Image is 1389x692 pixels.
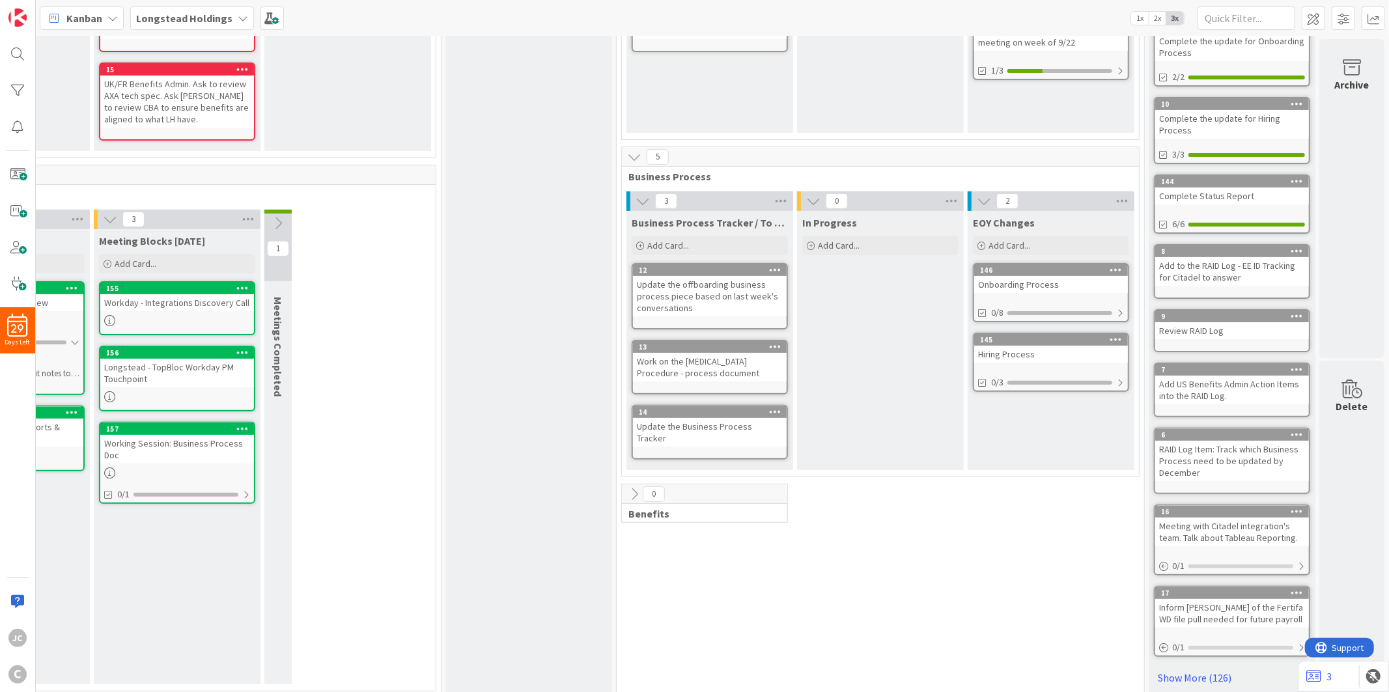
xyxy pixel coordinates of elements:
[633,418,787,447] div: Update the Business Process Tracker
[1154,309,1310,352] a: 9Review RAID Log
[1155,322,1309,339] div: Review RAID Log
[973,216,1035,229] span: EOY Changes
[267,241,289,256] span: 1
[1172,70,1185,84] span: 2/2
[100,423,254,464] div: 157Working Session: Business Process Doc
[1155,311,1309,339] div: 9Review RAID Log
[647,149,669,165] span: 5
[99,281,255,335] a: 155Workday - Integrations Discovery Call
[974,334,1128,346] div: 145
[1155,429,1309,481] div: 6RAID Log Item: Track which Business Process need to be updated by December
[1306,669,1332,684] a: 3
[1155,639,1309,656] div: 0/1
[1198,7,1295,30] input: Quick Filter...
[632,405,788,460] a: 14Update the Business Process Tracker
[1154,505,1310,575] a: 16Meeting with Citadel integration's team. Talk about Tableau Reporting.0/1
[1155,506,1309,546] div: 16Meeting with Citadel integration's team. Talk about Tableau Reporting.
[100,359,254,387] div: Longstead - TopBloc Workday PM Touchpoint
[1154,363,1310,417] a: 7Add US Benefits Admin Action Items into the RAID Log.
[1154,97,1310,164] a: 10Complete the update for Hiring Process3/3
[974,346,1128,363] div: Hiring Process
[100,347,254,359] div: 156
[974,264,1128,276] div: 146
[1155,110,1309,139] div: Complete the update for Hiring Process
[1161,312,1309,321] div: 9
[12,324,24,333] span: 29
[1336,398,1368,414] div: Delete
[1161,100,1309,109] div: 10
[632,216,788,229] span: Business Process Tracker / To Dos
[974,264,1128,293] div: 146Onboarding Process
[1155,364,1309,376] div: 7
[1155,441,1309,481] div: RAID Log Item: Track which Business Process need to be updated by December
[1155,518,1309,546] div: Meeting with Citadel integration's team. Talk about Tableau Reporting.
[1155,98,1309,139] div: 10Complete the update for Hiring Process
[106,348,254,357] div: 156
[100,76,254,128] div: UK/FR Benefits Admin. Ask to review AXA tech spec. Ask [PERSON_NAME] to review CBA to ensure bene...
[1154,174,1310,234] a: 144Complete Status Report6/6
[639,266,787,275] div: 12
[1155,506,1309,518] div: 16
[1155,364,1309,404] div: 7Add US Benefits Admin Action Items into the RAID Log.
[117,488,130,501] span: 0/1
[1131,12,1149,25] span: 1x
[1155,558,1309,574] div: 0/1
[980,335,1128,344] div: 145
[1335,77,1369,92] div: Archive
[272,297,285,396] span: Meetings Completed
[974,22,1128,51] div: Get team's schedule for the bswift meeting on week of 9/22
[1161,177,1309,186] div: 144
[115,258,156,270] span: Add Card...
[633,406,787,447] div: 14Update the Business Process Tracker
[643,486,665,502] span: 0
[632,340,788,394] a: 13Work on the [MEDICAL_DATA] Procedure - process document
[27,2,59,18] span: Support
[122,212,145,227] span: 3
[991,64,1003,77] span: 1/3
[100,283,254,311] div: 155Workday - Integrations Discovery Call
[1155,599,1309,628] div: Inform [PERSON_NAME] of the Fertifa WD file pull needed for future payroll
[1149,12,1166,25] span: 2x
[818,240,860,251] span: Add Card...
[633,276,787,316] div: Update the offboarding business process piece based on last week's conversations
[1155,587,1309,628] div: 17Inform [PERSON_NAME] of the Fertifa WD file pull needed for future payroll
[1155,311,1309,322] div: 9
[1155,176,1309,204] div: 144Complete Status Report
[973,333,1129,392] a: 145Hiring Process0/3
[1172,148,1185,161] span: 3/3
[106,65,254,74] div: 15
[1155,429,1309,441] div: 6
[1161,430,1309,439] div: 6
[633,353,787,381] div: Work on the [MEDICAL_DATA] Procedure - process document
[628,507,771,520] span: Benefits
[1155,187,1309,204] div: Complete Status Report
[1166,12,1184,25] span: 3x
[99,422,255,504] a: 157Working Session: Business Process Doc0/1
[980,266,1128,275] div: 146
[633,341,787,381] div: 13Work on the [MEDICAL_DATA] Procedure - process document
[989,240,1030,251] span: Add Card...
[100,435,254,464] div: Working Session: Business Process Doc
[1155,21,1309,61] div: Complete the update for Onboarding Process
[1155,376,1309,404] div: Add US Benefits Admin Action Items into the RAID Log.
[1155,587,1309,599] div: 17
[100,64,254,128] div: 15UK/FR Benefits Admin. Ask to review AXA tech spec. Ask [PERSON_NAME] to review CBA to ensure be...
[1154,667,1310,688] a: Show More (126)
[826,193,848,209] span: 0
[633,341,787,353] div: 13
[106,424,254,434] div: 157
[996,193,1018,209] span: 2
[100,64,254,76] div: 15
[99,234,205,247] span: Meeting Blocks Tomorrow
[633,406,787,418] div: 14
[655,193,677,209] span: 3
[1155,245,1309,286] div: 8Add to the RAID Log - EE ID Tracking for Citadel to answer
[100,423,254,435] div: 157
[1172,559,1185,573] span: 0 / 1
[1154,586,1310,657] a: 17Inform [PERSON_NAME] of the Fertifa WD file pull needed for future payroll0/1
[639,342,787,352] div: 13
[1154,20,1310,87] a: Complete the update for Onboarding Process2/2
[1155,33,1309,61] div: Complete the update for Onboarding Process
[974,276,1128,293] div: Onboarding Process
[100,283,254,294] div: 155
